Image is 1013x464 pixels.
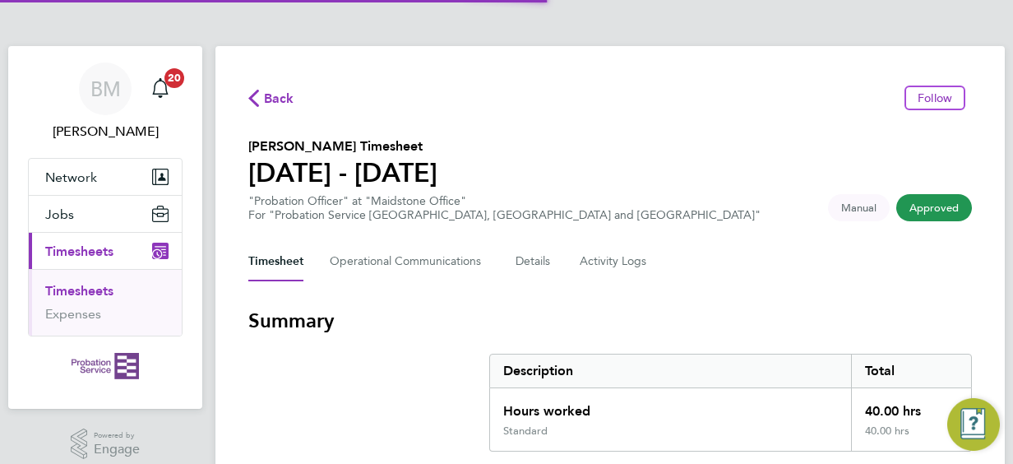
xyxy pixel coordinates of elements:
a: Expenses [45,306,101,322]
span: Powered by [94,429,140,443]
a: BM[PERSON_NAME] [28,63,183,142]
button: Network [29,159,182,195]
div: Timesheets [29,269,182,336]
span: Benjamin Mayhew [28,122,183,142]
a: Go to home page [28,353,183,379]
h2: [PERSON_NAME] Timesheet [248,137,437,156]
span: Engage [94,443,140,457]
button: Details [516,242,553,281]
div: "Probation Officer" at "Maidstone Office" [248,194,761,222]
div: 40.00 hrs [851,425,971,451]
div: Total [851,355,971,387]
span: Jobs [45,206,74,222]
div: Summary [489,354,972,452]
div: Standard [503,425,548,438]
a: Timesheets [45,283,113,299]
span: Back [264,89,294,109]
span: Follow [918,90,952,105]
button: Back [248,87,294,108]
span: This timesheet has been approved. [896,194,972,221]
h1: [DATE] - [DATE] [248,156,437,189]
div: For "Probation Service [GEOGRAPHIC_DATA], [GEOGRAPHIC_DATA] and [GEOGRAPHIC_DATA]" [248,208,761,222]
a: Powered byEngage [71,429,141,460]
a: 20 [144,63,177,115]
img: probationservice-logo-retina.png [72,353,138,379]
button: Activity Logs [580,242,649,281]
div: 40.00 hrs [851,388,971,425]
span: Network [45,169,97,185]
button: Operational Communications [330,242,489,281]
span: 20 [164,68,184,88]
nav: Main navigation [8,46,202,409]
button: Follow [904,86,965,110]
div: Description [490,355,851,387]
button: Jobs [29,196,182,232]
button: Engage Resource Center [947,398,1000,451]
span: This timesheet was manually created. [828,194,890,221]
h3: Summary [248,308,972,334]
span: BM [90,78,121,100]
button: Timesheets [29,233,182,269]
div: Hours worked [490,388,851,425]
span: Timesheets [45,244,113,259]
button: Timesheet [248,242,303,281]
